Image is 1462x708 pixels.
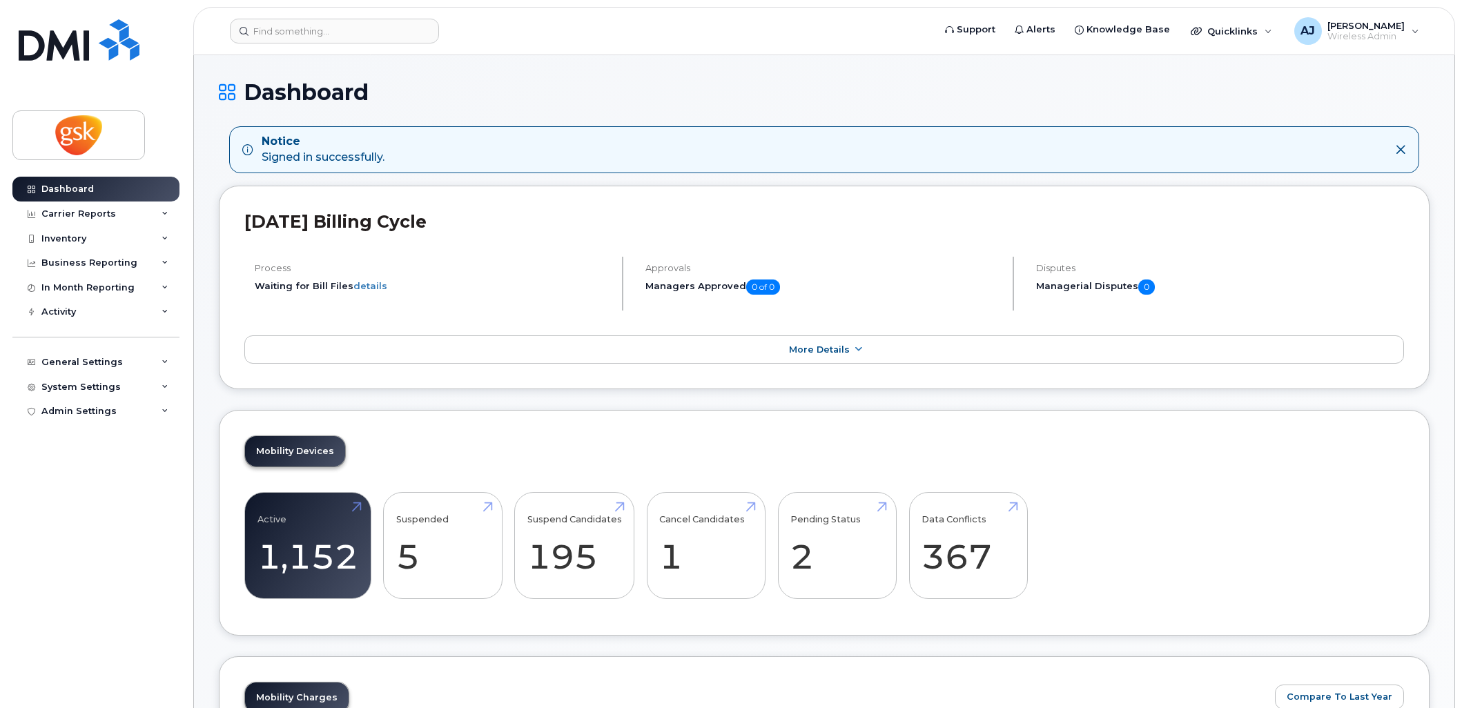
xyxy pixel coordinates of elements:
div: Signed in successfully. [262,134,384,166]
a: Suspended 5 [396,500,489,591]
strong: Notice [262,134,384,150]
a: Suspend Candidates 195 [527,500,622,591]
h4: Process [255,263,610,273]
h5: Managerial Disputes [1036,279,1404,295]
a: Data Conflicts 367 [922,500,1015,591]
a: details [353,280,387,291]
h2: [DATE] Billing Cycle [244,211,1404,232]
a: Mobility Devices [245,436,345,466]
a: Active 1,152 [257,500,358,591]
h4: Disputes [1036,263,1404,273]
h5: Managers Approved [645,279,1001,295]
span: More Details [789,344,850,355]
h4: Approvals [645,263,1001,273]
span: 0 of 0 [746,279,780,295]
span: 0 [1138,279,1155,295]
span: Compare To Last Year [1287,690,1392,703]
li: Waiting for Bill Files [255,279,610,293]
a: Cancel Candidates 1 [659,500,752,591]
a: Pending Status 2 [790,500,884,591]
h1: Dashboard [219,80,1430,104]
